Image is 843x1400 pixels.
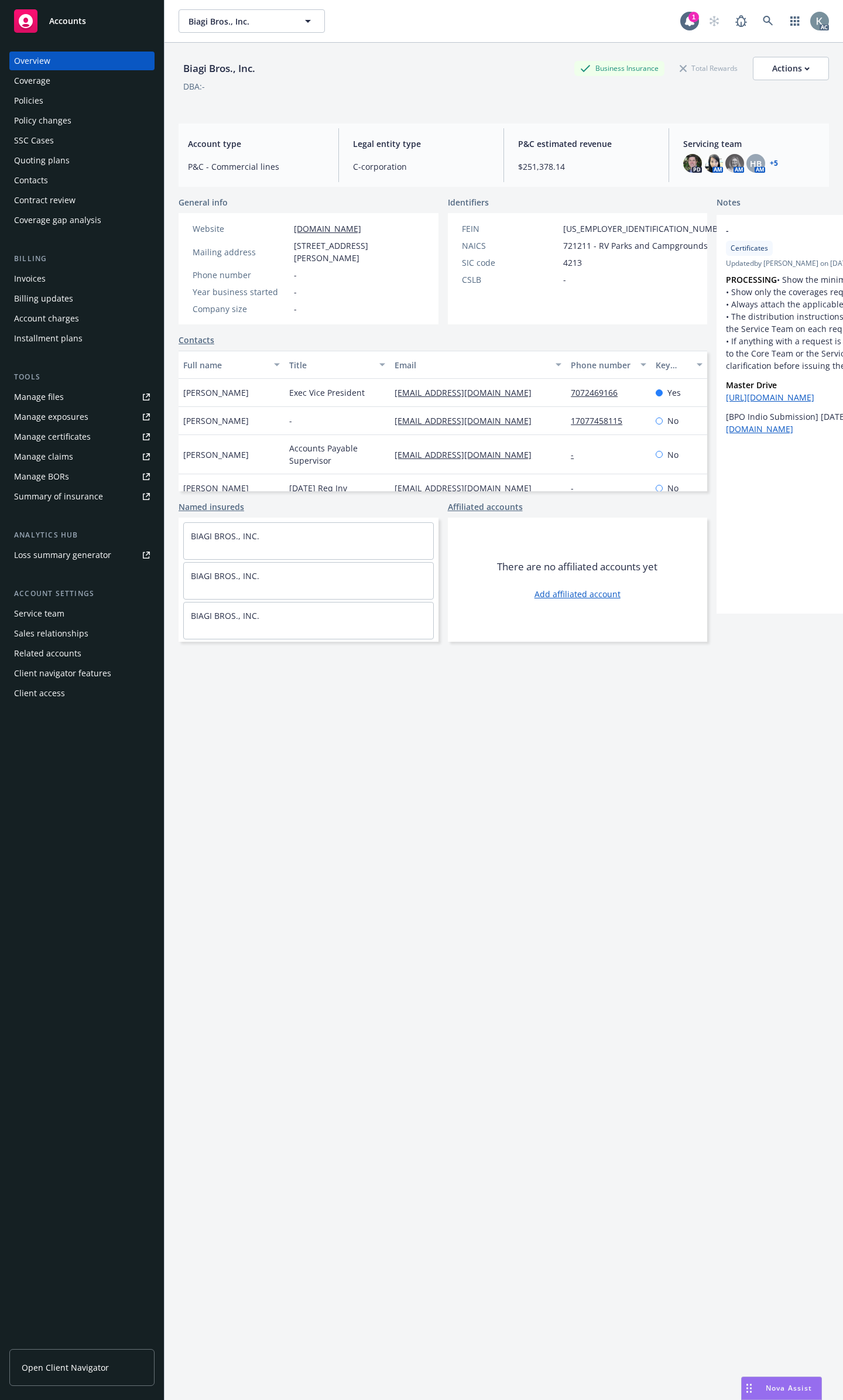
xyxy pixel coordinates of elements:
[183,449,249,461] span: [PERSON_NAME]
[49,16,86,26] span: Accounts
[395,449,541,460] a: [EMAIL_ADDRESS][DOMAIN_NAME]
[9,5,155,37] a: Accounts
[14,309,79,328] div: Account charges
[770,160,778,167] a: +5
[14,151,70,170] div: Quoting plans
[9,211,155,230] a: Coverage gap analysis
[462,239,558,252] div: NAICS
[810,12,829,30] img: photo
[183,386,249,399] span: [PERSON_NAME]
[674,61,743,76] div: Total Rewards
[395,387,541,398] a: [EMAIL_ADDRESS][DOMAIN_NAME]
[651,351,707,379] button: Key contact
[22,1361,109,1374] span: Open Client Navigator
[14,91,43,110] div: Policies
[9,253,155,265] div: Billing
[563,239,708,252] span: 721211 - RV Parks and Campgrounds
[534,588,621,600] a: Add affiliated account
[688,12,699,22] div: 1
[14,604,64,623] div: Service team
[9,269,155,288] a: Invoices
[571,449,583,460] a: -
[766,1383,812,1393] span: Nova Assist
[183,415,249,427] span: [PERSON_NAME]
[756,9,780,33] a: Search
[390,351,566,379] button: Email
[563,256,582,269] span: 4213
[183,359,267,371] div: Full name
[571,482,583,494] a: -
[462,223,558,235] div: FEIN
[9,329,155,348] a: Installment plans
[683,154,702,173] img: photo
[191,570,259,581] a: BIAGI BROS., INC.
[9,171,155,190] a: Contacts
[289,442,386,467] span: Accounts Payable Supervisor
[289,415,292,427] span: -
[566,351,650,379] button: Phone number
[395,359,549,371] div: Email
[726,379,777,391] strong: Master Drive
[353,160,489,173] span: C-corporation
[9,546,155,564] a: Loss summary generator
[518,160,654,173] span: $251,378.14
[14,329,83,348] div: Installment plans
[14,131,54,150] div: SSC Cases
[395,415,541,426] a: [EMAIL_ADDRESS][DOMAIN_NAME]
[9,447,155,466] a: Manage claims
[9,388,155,406] a: Manage files
[289,359,373,371] div: Title
[9,427,155,446] a: Manage certificates
[731,243,768,254] span: Certificates
[188,138,324,150] span: Account type
[191,610,259,621] a: BIAGI BROS., INC.
[14,487,103,506] div: Summary of insurance
[183,482,249,494] span: [PERSON_NAME]
[667,386,681,399] span: Yes
[14,191,76,210] div: Contract review
[725,154,744,173] img: photo
[14,71,50,90] div: Coverage
[193,223,289,235] div: Website
[448,501,523,513] a: Affiliated accounts
[289,482,347,494] span: [DATE] Req Inv
[9,309,155,328] a: Account charges
[353,138,489,150] span: Legal entity type
[9,487,155,506] a: Summary of insurance
[294,303,297,315] span: -
[571,359,633,371] div: Phone number
[294,269,297,281] span: -
[179,501,244,513] a: Named insureds
[667,449,678,461] span: No
[14,664,111,683] div: Client navigator features
[742,1377,756,1399] div: Drag to move
[14,269,46,288] div: Invoices
[726,274,777,285] strong: PROCESSING
[285,351,390,379] button: Title
[9,131,155,150] a: SSC Cases
[179,61,260,76] div: Biagi Bros., Inc.
[191,530,259,542] a: BIAGI BROS., INC.
[772,57,810,80] div: Actions
[14,171,48,190] div: Contacts
[750,158,762,170] span: HB
[14,644,81,663] div: Related accounts
[14,684,65,703] div: Client access
[179,196,228,208] span: General info
[729,9,753,33] a: Report a Bug
[395,482,541,494] a: [EMAIL_ADDRESS][DOMAIN_NAME]
[9,644,155,663] a: Related accounts
[193,286,289,298] div: Year business started
[9,408,155,426] a: Manage exposures
[188,160,324,173] span: P&C - Commercial lines
[14,447,73,466] div: Manage claims
[189,15,290,28] span: Biagi Bros., Inc.
[753,57,829,80] button: Actions
[9,111,155,130] a: Policy changes
[9,91,155,110] a: Policies
[726,392,814,403] a: [URL][DOMAIN_NAME]
[783,9,807,33] a: Switch app
[14,111,71,130] div: Policy changes
[741,1377,822,1400] button: Nova Assist
[14,408,88,426] div: Manage exposures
